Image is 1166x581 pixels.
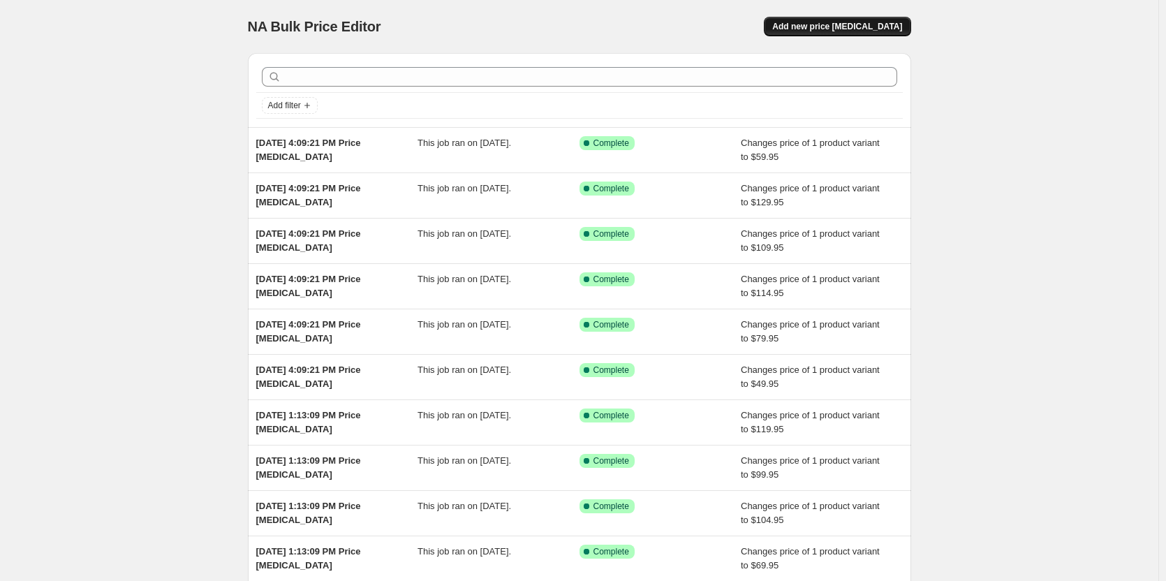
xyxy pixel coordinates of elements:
[593,410,629,421] span: Complete
[256,274,361,298] span: [DATE] 4:09:21 PM Price [MEDICAL_DATA]
[418,138,511,148] span: This job ran on [DATE].
[741,319,880,344] span: Changes price of 1 product variant to $79.95
[772,21,902,32] span: Add new price [MEDICAL_DATA]
[593,183,629,194] span: Complete
[593,501,629,512] span: Complete
[741,228,880,253] span: Changes price of 1 product variant to $109.95
[256,410,361,434] span: [DATE] 1:13:09 PM Price [MEDICAL_DATA]
[418,365,511,375] span: This job ran on [DATE].
[256,501,361,525] span: [DATE] 1:13:09 PM Price [MEDICAL_DATA]
[593,546,629,557] span: Complete
[418,228,511,239] span: This job ran on [DATE].
[262,97,318,114] button: Add filter
[593,274,629,285] span: Complete
[418,501,511,511] span: This job ran on [DATE].
[256,365,361,389] span: [DATE] 4:09:21 PM Price [MEDICAL_DATA]
[418,319,511,330] span: This job ran on [DATE].
[256,319,361,344] span: [DATE] 4:09:21 PM Price [MEDICAL_DATA]
[741,501,880,525] span: Changes price of 1 product variant to $104.95
[418,410,511,420] span: This job ran on [DATE].
[741,365,880,389] span: Changes price of 1 product variant to $49.95
[418,183,511,193] span: This job ran on [DATE].
[593,365,629,376] span: Complete
[418,274,511,284] span: This job ran on [DATE].
[256,183,361,207] span: [DATE] 4:09:21 PM Price [MEDICAL_DATA]
[741,274,880,298] span: Changes price of 1 product variant to $114.95
[256,455,361,480] span: [DATE] 1:13:09 PM Price [MEDICAL_DATA]
[764,17,910,36] button: Add new price [MEDICAL_DATA]
[256,138,361,162] span: [DATE] 4:09:21 PM Price [MEDICAL_DATA]
[741,410,880,434] span: Changes price of 1 product variant to $119.95
[418,546,511,557] span: This job ran on [DATE].
[741,138,880,162] span: Changes price of 1 product variant to $59.95
[741,455,880,480] span: Changes price of 1 product variant to $99.95
[418,455,511,466] span: This job ran on [DATE].
[741,183,880,207] span: Changes price of 1 product variant to $129.95
[593,455,629,466] span: Complete
[268,100,301,111] span: Add filter
[593,228,629,240] span: Complete
[256,546,361,571] span: [DATE] 1:13:09 PM Price [MEDICAL_DATA]
[741,546,880,571] span: Changes price of 1 product variant to $69.95
[256,228,361,253] span: [DATE] 4:09:21 PM Price [MEDICAL_DATA]
[593,319,629,330] span: Complete
[248,19,381,34] span: NA Bulk Price Editor
[593,138,629,149] span: Complete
